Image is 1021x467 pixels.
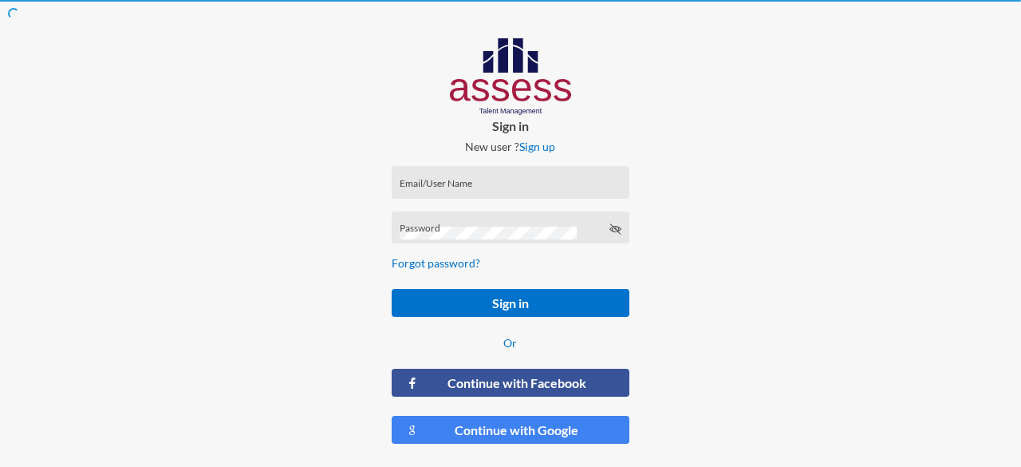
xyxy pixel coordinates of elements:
[392,416,630,444] button: Continue with Google
[392,369,630,397] button: Continue with Facebook
[450,38,572,115] img: AssessLogoo.svg
[392,289,630,317] button: Sign in
[392,336,630,350] p: Or
[379,140,643,153] p: New user ?
[519,140,555,153] a: Sign up
[392,256,480,270] a: Forgot password?
[379,118,643,133] p: Sign in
